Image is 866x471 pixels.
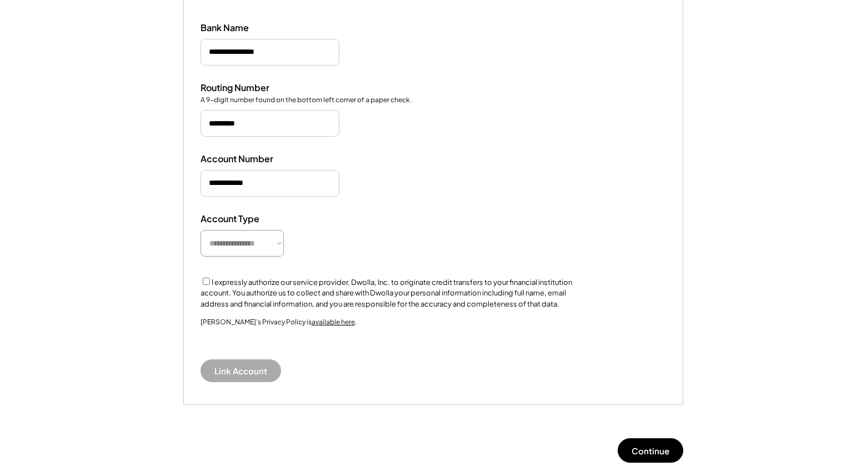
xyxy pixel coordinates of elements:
[201,213,312,225] div: Account Type
[312,318,355,326] a: available here
[201,22,312,34] div: Bank Name
[201,82,312,94] div: Routing Number
[201,278,572,308] label: I expressly authorize our service provider, Dwolla, Inc. to originate credit transfers to your fi...
[201,359,281,382] button: Link Account
[201,153,312,165] div: Account Number
[201,96,412,105] div: A 9-digit number found on the bottom left corner of a paper check.
[618,438,683,463] button: Continue
[201,318,357,343] div: [PERSON_NAME]’s Privacy Policy is .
